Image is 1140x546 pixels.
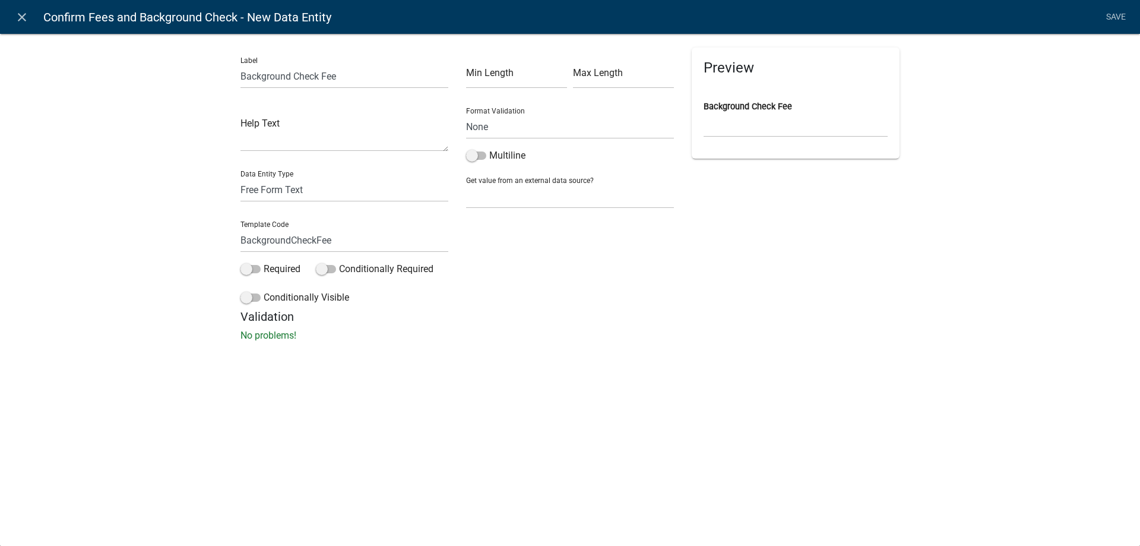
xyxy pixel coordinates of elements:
[316,262,433,276] label: Conditionally Required
[240,329,900,343] p: No problems!
[43,5,331,29] span: Confirm Fees and Background Check - New Data Entity
[240,291,349,305] label: Conditionally Visible
[15,10,29,24] i: close
[704,103,792,111] label: Background Check Fee
[704,59,888,77] h5: Preview
[466,149,525,163] label: Multiline
[240,262,300,276] label: Required
[240,310,900,324] h5: Validation
[1101,6,1130,29] a: Save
